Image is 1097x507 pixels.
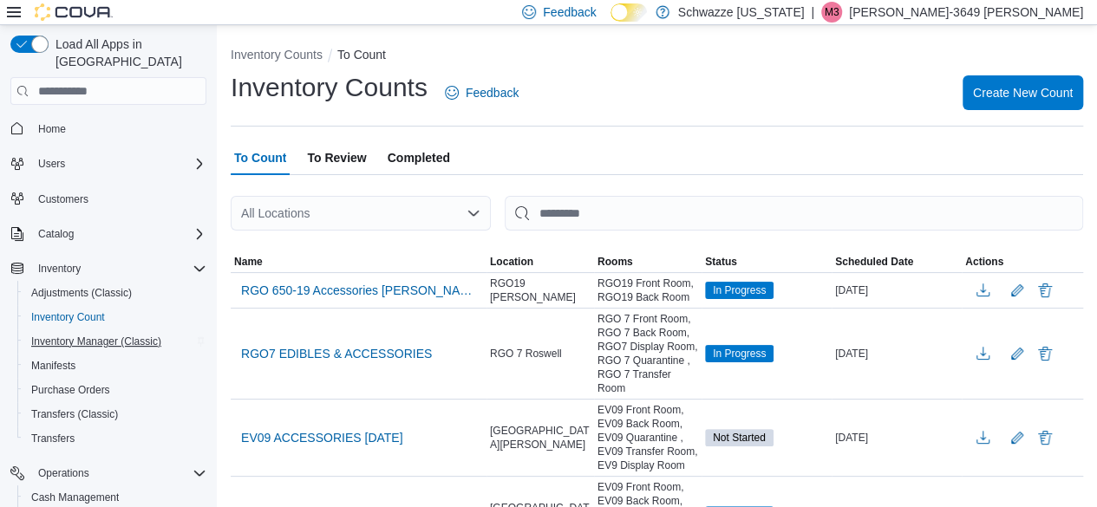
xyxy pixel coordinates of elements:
[490,347,562,361] span: RGO 7 Roswell
[3,115,213,140] button: Home
[24,307,206,328] span: Inventory Count
[24,380,206,400] span: Purchase Orders
[241,282,476,299] span: RGO 650-19 Accessories [PERSON_NAME]/[PERSON_NAME]
[702,251,832,272] button: Status
[832,251,962,272] button: Scheduled Date
[24,283,139,303] a: Adjustments (Classic)
[1035,280,1055,301] button: Delete
[31,432,75,445] span: Transfers
[31,407,118,421] span: Transfers (Classic)
[705,282,774,299] span: In Progress
[35,3,113,21] img: Cova
[17,426,213,451] button: Transfers
[490,255,533,269] span: Location
[241,345,432,362] span: RGO7 EDIBLES & ACCESSORIES
[234,425,409,451] button: EV09 ACCESSORIES [DATE]
[705,345,774,362] span: In Progress
[31,258,206,279] span: Inventory
[31,119,73,140] a: Home
[234,140,286,175] span: To Count
[467,206,480,220] button: Open list of options
[49,36,206,70] span: Load All Apps in [GEOGRAPHIC_DATA]
[832,280,962,301] div: [DATE]
[973,84,1073,101] span: Create New Count
[825,2,839,23] span: M3
[832,427,962,448] div: [DATE]
[1007,425,1028,451] button: Edit count details
[24,428,82,449] a: Transfers
[31,463,96,484] button: Operations
[31,117,206,139] span: Home
[31,153,72,174] button: Users
[38,227,74,241] span: Catalog
[3,222,213,246] button: Catalog
[31,359,75,373] span: Manifests
[31,258,88,279] button: Inventory
[963,75,1083,110] button: Create New Count
[24,404,206,425] span: Transfers (Classic)
[24,380,117,400] a: Purchase Orders
[713,283,766,298] span: In Progress
[38,466,89,480] span: Operations
[24,404,125,425] a: Transfers (Classic)
[835,255,913,269] span: Scheduled Date
[594,251,702,272] button: Rooms
[24,331,206,352] span: Inventory Manager (Classic)
[31,491,119,504] span: Cash Management
[1007,277,1028,303] button: Edit count details
[713,346,766,361] span: In Progress
[1007,341,1028,367] button: Edit count details
[234,341,439,367] button: RGO7 EDIBLES & ACCESSORIES
[31,310,105,324] span: Inventory Count
[594,273,702,308] div: RGO19 Front Room, RGO19 Back Room
[490,276,591,304] span: RGO19 [PERSON_NAME]
[849,2,1083,23] p: [PERSON_NAME]-3649 [PERSON_NAME]
[24,428,206,449] span: Transfers
[713,430,766,445] span: Not Started
[3,257,213,281] button: Inventory
[231,46,1083,67] nav: An example of EuiBreadcrumbs
[31,335,161,348] span: Inventory Manager (Classic)
[231,251,486,272] button: Name
[38,262,81,276] span: Inventory
[231,70,428,105] h1: Inventory Counts
[705,429,774,446] span: Not Started
[241,429,402,446] span: EV09 ACCESSORIES [DATE]
[597,255,633,269] span: Rooms
[38,122,66,136] span: Home
[24,355,82,376] a: Manifests
[31,224,206,244] span: Catalog
[821,2,842,23] div: Michael-3649 Morefield
[486,251,594,272] button: Location
[594,309,702,399] div: RGO 7 Front Room, RGO 7 Back Room, RGO7 Display Room, RGO 7 Quarantine , RGO 7 Transfer Room
[17,354,213,378] button: Manifests
[234,277,483,303] button: RGO 650-19 Accessories [PERSON_NAME]/[PERSON_NAME]
[490,424,591,452] span: [GEOGRAPHIC_DATA][PERSON_NAME]
[31,188,206,210] span: Customers
[24,355,206,376] span: Manifests
[965,255,1003,269] span: Actions
[24,283,206,303] span: Adjustments (Classic)
[231,48,323,62] button: Inventory Counts
[17,378,213,402] button: Purchase Orders
[234,255,263,269] span: Name
[388,140,450,175] span: Completed
[611,3,647,22] input: Dark Mode
[24,331,168,352] a: Inventory Manager (Classic)
[337,48,386,62] button: To Count
[38,192,88,206] span: Customers
[17,305,213,329] button: Inventory Count
[594,400,702,476] div: EV09 Front Room, EV09 Back Room, EV09 Quarantine , EV09 Transfer Room, EV9 Display Room
[705,255,737,269] span: Status
[1035,343,1055,364] button: Delete
[17,329,213,354] button: Inventory Manager (Classic)
[3,152,213,176] button: Users
[543,3,596,21] span: Feedback
[3,186,213,211] button: Customers
[307,140,366,175] span: To Review
[678,2,805,23] p: Schwazze [US_STATE]
[31,153,206,174] span: Users
[17,281,213,305] button: Adjustments (Classic)
[38,157,65,171] span: Users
